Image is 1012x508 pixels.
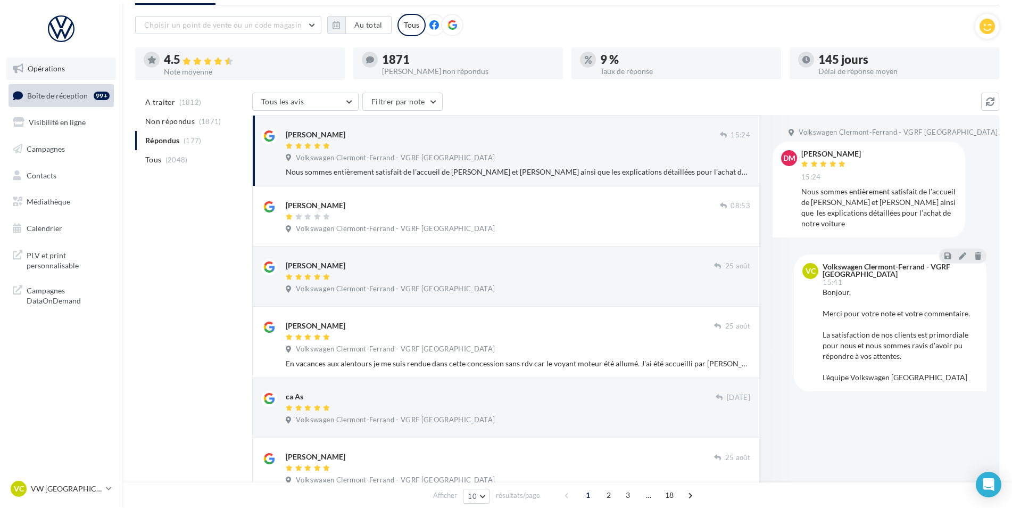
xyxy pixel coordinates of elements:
span: PLV et print personnalisable [27,248,110,271]
div: En vacances aux alentours je me suis rendue dans cette concession sans rdv car le voyant moteur é... [286,358,750,369]
div: [PERSON_NAME] non répondus [382,68,554,75]
button: 10 [463,489,490,504]
a: Campagnes DataOnDemand [6,279,116,310]
span: 15:41 [823,279,842,286]
div: 1871 [382,54,554,65]
span: 2 [600,487,617,504]
button: Tous les avis [252,93,359,111]
span: Tous les avis [261,97,304,106]
div: [PERSON_NAME] [286,200,345,211]
div: Bonjour, Merci pour votre note et votre commentaire. La satisfaction de nos clients est primordia... [823,287,978,383]
div: Volkswagen Clermont-Ferrand - VGRF [GEOGRAPHIC_DATA] [823,263,976,278]
div: Délai de réponse moyen [818,68,991,75]
span: 1 [579,487,596,504]
span: Campagnes [27,144,65,153]
span: A traiter [145,97,175,108]
div: [PERSON_NAME] [286,452,345,462]
span: 25 août [725,261,750,271]
span: VC [14,484,24,494]
a: PLV et print personnalisable [6,244,116,275]
button: Au total [327,16,392,34]
div: ca As [286,391,303,402]
a: Contacts [6,165,116,187]
span: 08:53 [731,201,750,211]
span: Médiathèque [27,197,70,206]
div: Nous sommes entièrement satisfait de l’accueil de [PERSON_NAME] et [PERSON_NAME] ainsi que les ex... [801,186,957,229]
span: Tous [145,154,161,165]
div: [PERSON_NAME] [286,129,345,140]
span: Contacts [27,170,56,179]
span: Choisir un point de vente ou un code magasin [144,20,302,29]
span: VC [806,266,816,276]
button: Filtrer par note [362,93,443,111]
a: Opérations [6,58,116,80]
span: Volkswagen Clermont-Ferrand - VGRF [GEOGRAPHIC_DATA] [296,345,495,354]
span: (1871) [199,117,221,126]
a: Campagnes [6,138,116,160]
p: VW [GEOGRAPHIC_DATA] [31,484,102,494]
button: Au total [345,16,392,34]
span: Opérations [28,64,65,73]
span: 15:24 [801,173,821,182]
span: 15:24 [731,130,750,140]
span: ... [640,487,657,504]
div: 4.5 [164,54,336,66]
div: [PERSON_NAME] [286,321,345,331]
span: (2048) [165,155,188,164]
span: 25 août [725,322,750,331]
span: Volkswagen Clermont-Ferrand - VGRF [GEOGRAPHIC_DATA] [296,153,495,163]
span: 10 [468,492,477,501]
a: Boîte de réception99+ [6,84,116,107]
a: Visibilité en ligne [6,111,116,134]
span: Volkswagen Clermont-Ferrand - VGRF [GEOGRAPHIC_DATA] [296,224,495,234]
span: Campagnes DataOnDemand [27,283,110,306]
span: Volkswagen Clermont-Ferrand - VGRF [GEOGRAPHIC_DATA] [799,128,998,137]
span: Non répondus [145,116,195,127]
a: Calendrier [6,217,116,240]
div: Nous sommes entièrement satisfait de l’accueil de [PERSON_NAME] et [PERSON_NAME] ainsi que les ex... [286,167,750,177]
div: Note moyenne [164,68,336,76]
div: [PERSON_NAME] [801,150,861,158]
div: Taux de réponse [600,68,773,75]
span: Dm [783,153,795,163]
a: Médiathèque [6,191,116,213]
div: Open Intercom Messenger [976,472,1001,497]
div: [PERSON_NAME] [286,260,345,271]
span: 18 [661,487,678,504]
button: Choisir un point de vente ou un code magasin [135,16,321,34]
span: (1812) [179,98,202,106]
div: Tous [397,14,426,36]
span: Volkswagen Clermont-Ferrand - VGRF [GEOGRAPHIC_DATA] [296,284,495,294]
span: Volkswagen Clermont-Ferrand - VGRF [GEOGRAPHIC_DATA] [296,415,495,425]
a: VC VW [GEOGRAPHIC_DATA] [9,479,114,499]
span: Volkswagen Clermont-Ferrand - VGRF [GEOGRAPHIC_DATA] [296,476,495,485]
span: 25 août [725,453,750,463]
div: 145 jours [818,54,991,65]
span: Afficher [433,490,457,501]
div: 99+ [94,92,110,100]
span: Calendrier [27,224,62,233]
span: résultats/page [496,490,540,501]
div: 9 % [600,54,773,65]
span: 3 [619,487,636,504]
span: Boîte de réception [27,91,88,100]
span: Visibilité en ligne [29,118,86,127]
span: [DATE] [727,393,750,403]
